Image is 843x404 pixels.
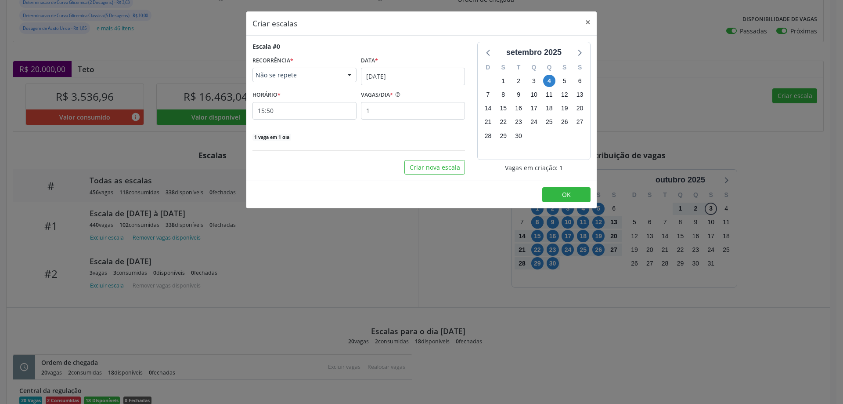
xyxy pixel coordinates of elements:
span: sábado, 13 de setembro de 2025 [574,89,586,101]
span: terça-feira, 23 de setembro de 2025 [512,116,525,128]
span: quinta-feira, 18 de setembro de 2025 [543,102,555,115]
span: segunda-feira, 1 de setembro de 2025 [497,75,509,87]
span: quinta-feira, 25 de setembro de 2025 [543,116,555,128]
button: Criar nova escala [404,160,465,175]
span: segunda-feira, 8 de setembro de 2025 [497,89,509,101]
span: domingo, 28 de setembro de 2025 [482,130,494,142]
div: setembro 2025 [503,47,565,58]
div: Q [526,61,542,74]
span: segunda-feira, 15 de setembro de 2025 [497,102,509,115]
span: terça-feira, 2 de setembro de 2025 [512,75,525,87]
span: segunda-feira, 29 de setembro de 2025 [497,130,509,142]
div: S [496,61,511,74]
span: quarta-feira, 3 de setembro de 2025 [528,75,540,87]
label: VAGAS/DIA [361,88,393,102]
span: sábado, 27 de setembro de 2025 [574,116,586,128]
input: Selecione uma data [361,68,465,85]
div: S [572,61,587,74]
span: terça-feira, 16 de setembro de 2025 [512,102,525,115]
span: quarta-feira, 10 de setembro de 2025 [528,89,540,101]
span: terça-feira, 9 de setembro de 2025 [512,89,525,101]
span: sexta-feira, 12 de setembro de 2025 [558,89,571,101]
ion-icon: help circle outline [393,88,401,98]
span: domingo, 7 de setembro de 2025 [482,89,494,101]
label: HORÁRIO [252,88,281,102]
h5: Criar escalas [252,18,297,29]
button: OK [542,187,591,202]
div: S [557,61,572,74]
label: Data [361,54,378,68]
span: sexta-feira, 26 de setembro de 2025 [558,116,571,128]
span: sábado, 20 de setembro de 2025 [574,102,586,115]
button: Close [579,11,597,33]
div: D [480,61,496,74]
input: 00:00 [252,102,357,120]
span: quarta-feira, 24 de setembro de 2025 [528,116,540,128]
span: quarta-feira, 17 de setembro de 2025 [528,102,540,115]
span: sexta-feira, 5 de setembro de 2025 [558,75,571,87]
label: RECORRÊNCIA [252,54,293,68]
span: quinta-feira, 11 de setembro de 2025 [543,89,555,101]
span: sábado, 6 de setembro de 2025 [574,75,586,87]
span: segunda-feira, 22 de setembro de 2025 [497,116,509,128]
span: terça-feira, 30 de setembro de 2025 [512,130,525,142]
span: domingo, 14 de setembro de 2025 [482,102,494,115]
div: Q [541,61,557,74]
span: Não se repete [256,71,339,80]
div: Vagas em criação: 1 [477,163,591,172]
span: quinta-feira, 4 de setembro de 2025 [543,75,555,87]
span: OK [562,190,571,199]
span: 1 vaga em 1 dia [252,134,291,141]
span: sexta-feira, 19 de setembro de 2025 [558,102,571,115]
span: domingo, 21 de setembro de 2025 [482,116,494,128]
div: Escala #0 [252,42,280,51]
div: T [511,61,526,74]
